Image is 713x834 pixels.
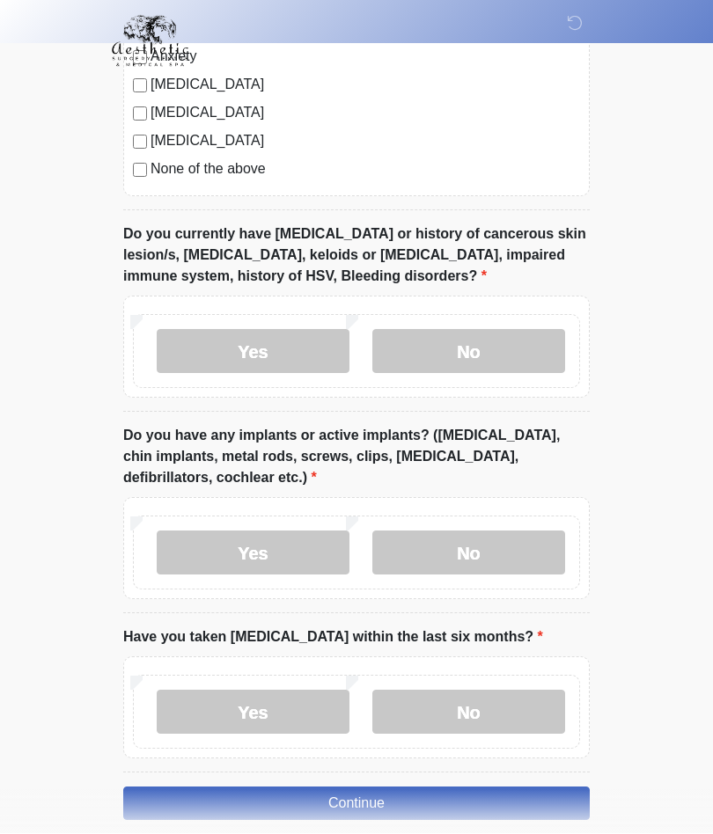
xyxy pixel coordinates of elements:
label: No [372,531,565,575]
label: No [372,691,565,735]
label: [MEDICAL_DATA] [151,75,580,96]
button: Continue [123,787,590,821]
label: Have you taken [MEDICAL_DATA] within the last six months? [123,627,543,648]
label: Yes [157,531,349,575]
label: Do you currently have [MEDICAL_DATA] or history of cancerous skin lesion/s, [MEDICAL_DATA], keloi... [123,224,590,288]
label: No [372,330,565,374]
label: Yes [157,691,349,735]
label: None of the above [151,159,580,180]
label: Yes [157,330,349,374]
input: [MEDICAL_DATA] [133,79,147,93]
label: Do you have any implants or active implants? ([MEDICAL_DATA], chin implants, metal rods, screws, ... [123,426,590,489]
input: [MEDICAL_DATA] [133,135,147,150]
label: [MEDICAL_DATA] [151,103,580,124]
input: None of the above [133,164,147,178]
input: [MEDICAL_DATA] [133,107,147,121]
img: Aesthetic Surgery Centre, PLLC Logo [106,13,195,69]
label: [MEDICAL_DATA] [151,131,580,152]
